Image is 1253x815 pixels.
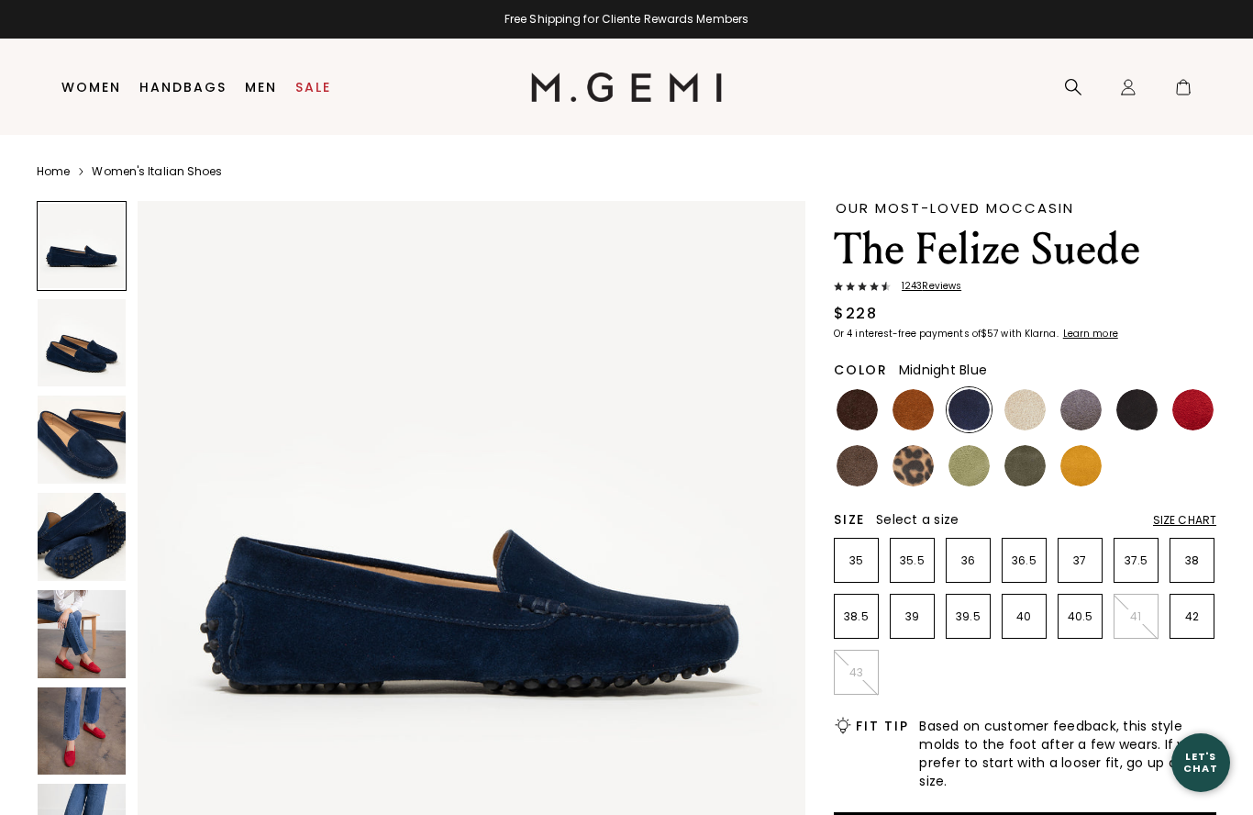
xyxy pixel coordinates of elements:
[1061,329,1118,340] a: Learn more
[981,327,998,341] klarna-placement-style-amount: $57
[1063,327,1118,341] klarna-placement-style-cta: Learn more
[1114,609,1158,624] p: 41
[38,590,126,678] img: The Felize Suede
[919,717,1216,790] span: Based on customer feedback, this style molds to the foot after a few wears. If you prefer to star...
[947,553,990,568] p: 36
[92,164,222,179] a: Women's Italian Shoes
[834,512,865,527] h2: Size
[38,299,126,387] img: The Felize Suede
[1004,445,1046,486] img: Olive
[876,510,959,529] span: Select a size
[891,609,934,624] p: 39
[531,73,723,102] img: M.Gemi
[38,493,126,581] img: The Felize Suede
[245,80,277,95] a: Men
[1170,553,1214,568] p: 38
[834,281,1216,296] a: 1243Reviews
[948,389,990,430] img: Midnight Blue
[837,389,878,430] img: Chocolate
[61,80,121,95] a: Women
[836,201,1216,215] div: Our Most-Loved Moccasin
[947,609,990,624] p: 39.5
[835,553,878,568] p: 35
[834,224,1216,275] h1: The Felize Suede
[139,80,227,95] a: Handbags
[899,361,987,379] span: Midnight Blue
[891,553,934,568] p: 35.5
[1171,751,1230,774] div: Let's Chat
[38,396,126,484] img: The Felize Suede
[893,445,934,486] img: Leopard Print
[835,665,878,680] p: 43
[1003,553,1046,568] p: 36.5
[1114,553,1158,568] p: 37.5
[1059,609,1102,624] p: 40.5
[295,80,331,95] a: Sale
[1001,327,1060,341] klarna-placement-style-body: with Klarna
[948,445,990,486] img: Pistachio
[1060,389,1102,430] img: Gray
[856,719,908,733] h2: Fit Tip
[1116,445,1158,486] img: Burgundy
[1060,445,1102,486] img: Sunflower
[37,164,70,179] a: Home
[1059,553,1102,568] p: 37
[893,389,934,430] img: Saddle
[834,327,981,341] klarna-placement-style-body: Or 4 interest-free payments of
[837,445,878,486] img: Mushroom
[1004,389,1046,430] img: Latte
[1172,389,1214,430] img: Sunset Red
[1153,513,1216,528] div: Size Chart
[834,303,877,325] div: $228
[891,281,961,292] span: 1243 Review s
[834,363,888,377] h2: Color
[38,687,126,776] img: The Felize Suede
[1116,389,1158,430] img: Black
[835,609,878,624] p: 38.5
[1003,609,1046,624] p: 40
[1170,609,1214,624] p: 42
